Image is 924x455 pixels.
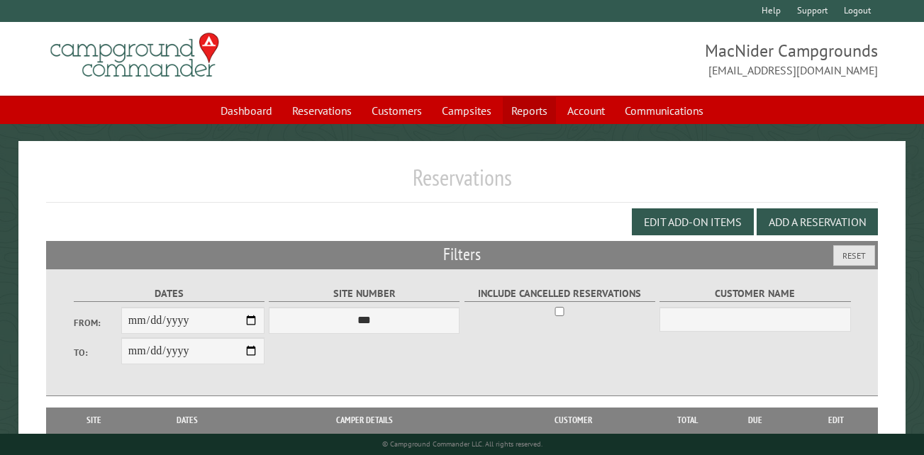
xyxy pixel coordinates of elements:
th: Total [659,408,716,433]
button: Edit Add-on Items [632,208,754,235]
label: Dates [74,286,265,302]
small: © Campground Commander LLC. All rights reserved. [382,439,542,449]
img: Campground Commander [46,28,223,83]
button: Reset [833,245,875,266]
label: Include Cancelled Reservations [464,286,655,302]
th: Edit [794,408,878,433]
h1: Reservations [46,164,878,203]
a: Reservations [284,97,360,124]
th: Site [53,408,134,433]
th: Due [716,408,794,433]
label: Site Number [269,286,460,302]
a: Dashboard [212,97,281,124]
a: Account [559,97,613,124]
label: From: [74,316,121,330]
h2: Filters [46,241,878,268]
a: Communications [616,97,712,124]
label: To: [74,346,121,359]
th: Dates [134,408,240,433]
th: Camper Details [240,408,488,433]
a: Reports [503,97,556,124]
a: Customers [363,97,430,124]
label: Customer Name [659,286,850,302]
a: Campsites [433,97,500,124]
th: Customer [488,408,659,433]
button: Add a Reservation [757,208,878,235]
span: MacNider Campgrounds [EMAIL_ADDRESS][DOMAIN_NAME] [462,39,878,79]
